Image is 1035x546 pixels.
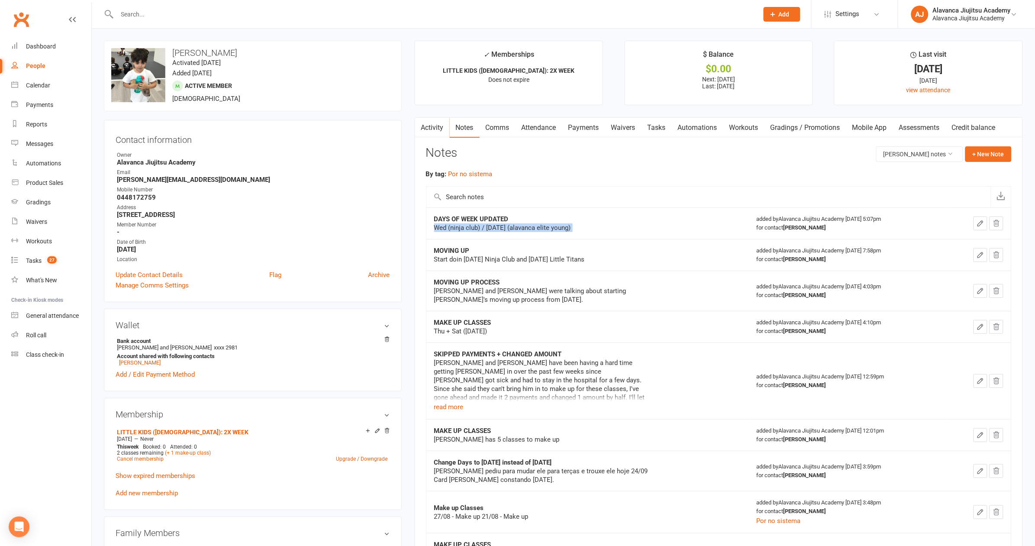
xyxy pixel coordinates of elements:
[757,282,940,300] div: added by Alavanca Jiujitsu Academy [DATE] 4:03pm
[757,215,940,232] div: added by Alavanca Jiujitsu Academy [DATE] 5:07pm
[172,69,212,77] time: Added [DATE]
[779,11,790,18] span: Add
[426,187,991,207] input: Search notes
[11,345,91,365] a: Class kiosk mode
[117,186,390,194] div: Mobile Number
[757,471,940,480] div: for contact
[757,223,940,232] div: for contact
[11,173,91,193] a: Product Sales
[26,121,47,128] div: Reports
[757,372,940,390] div: added by Alavanca Jiujitsu Academy [DATE] 12:59pm
[11,56,91,76] a: People
[784,224,826,231] strong: [PERSON_NAME]
[757,426,940,444] div: added by Alavanca Jiujitsu Academy [DATE] 12:01pm
[757,327,940,336] div: for contact
[117,444,127,450] span: This
[47,256,57,264] span: 27
[116,410,390,419] h3: Membership
[116,280,189,291] a: Manage Comms Settings
[434,459,552,466] strong: Change Days to [DATE] instead of [DATE]
[11,193,91,212] a: Gradings
[119,359,161,366] a: [PERSON_NAME]
[784,328,826,334] strong: [PERSON_NAME]
[480,118,516,138] a: Comms
[11,232,91,251] a: Workouts
[26,351,64,358] div: Class check-in
[426,170,447,178] strong: By tag:
[842,65,1015,74] div: [DATE]
[893,118,946,138] a: Assessments
[117,338,386,344] strong: Bank account
[448,169,493,179] button: Por no sistema
[757,381,940,390] div: for contact
[26,160,61,167] div: Automations
[170,444,197,450] span: Attended: 0
[876,146,963,162] button: [PERSON_NAME] notes
[115,444,141,450] div: week
[434,467,651,484] div: [PERSON_NAME] pediu para mudar ele para terças e trouxe ele hoje 24/09 Card [PERSON_NAME] constan...
[26,140,53,147] div: Messages
[116,336,390,367] li: [PERSON_NAME] and [PERSON_NAME]
[185,82,232,89] span: Active member
[116,472,195,480] a: Show expired memberships
[117,158,390,166] strong: Alavanca Jiujitsu Academy
[172,59,221,67] time: Activated [DATE]
[434,327,651,336] div: Thu + Sat ([DATE])
[757,498,940,526] div: added by Alavanca Jiujitsu Academy [DATE] 3:48pm
[415,118,450,138] a: Activity
[116,528,390,538] h3: Family Members
[784,436,826,443] strong: [PERSON_NAME]
[11,134,91,154] a: Messages
[117,168,390,177] div: Email
[117,450,164,456] span: 2 classes remaining
[933,6,1011,14] div: Alavanca Jiujitsu Academy
[26,218,47,225] div: Waivers
[111,48,394,58] h3: [PERSON_NAME]
[116,270,183,280] a: Update Contact Details
[757,435,940,444] div: for contact
[117,151,390,159] div: Owner
[434,255,651,264] div: Start doin [DATE] Ninja Club and [DATE] Little Titans
[9,517,29,537] div: Open Intercom Messenger
[703,49,734,65] div: $ Balance
[434,427,491,435] strong: MAKE UP CLASSES
[117,353,386,359] strong: Account shared with following contacts
[114,8,752,20] input: Search...
[117,436,132,442] span: [DATE]
[116,489,178,497] a: Add new membership
[633,65,805,74] div: $0.00
[26,199,51,206] div: Gradings
[117,204,390,212] div: Address
[26,238,52,245] div: Workouts
[426,146,458,162] h3: Notes
[10,9,32,30] a: Clubworx
[117,211,390,219] strong: [STREET_ADDRESS]
[842,76,1015,85] div: [DATE]
[784,382,826,388] strong: [PERSON_NAME]
[434,350,562,358] strong: SKIPPED PAYMENTS + CHANGED AMOUNT
[757,291,940,300] div: for contact
[911,6,929,23] div: AJ
[906,87,951,94] a: view attendance
[117,194,390,201] strong: 0448172759
[117,255,390,264] div: Location
[26,43,56,50] div: Dashboard
[172,95,240,103] span: [DEMOGRAPHIC_DATA]
[757,246,940,264] div: added by Alavanca Jiujitsu Academy [DATE] 7:58pm
[434,402,464,412] button: read more
[11,37,91,56] a: Dashboard
[11,326,91,345] a: Roll call
[11,271,91,290] a: What's New
[11,95,91,115] a: Payments
[434,247,470,255] strong: MOVING UP
[26,312,79,319] div: General attendance
[784,508,826,514] strong: [PERSON_NAME]
[764,7,800,22] button: Add
[117,246,390,253] strong: [DATE]
[117,456,164,462] a: Cancel membership
[434,319,491,326] strong: MAKE UP CLASSES
[784,256,826,262] strong: [PERSON_NAME]
[723,118,764,138] a: Workouts
[214,344,238,351] span: xxxx 2981
[11,76,91,95] a: Calendar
